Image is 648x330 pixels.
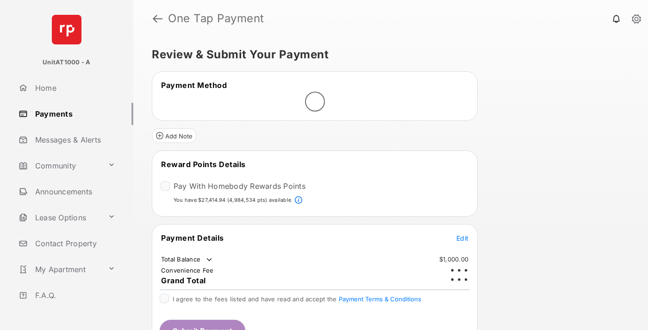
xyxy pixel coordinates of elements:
span: I agree to the fees listed and have read and accept the [173,295,421,303]
a: Messages & Alerts [15,129,133,151]
button: Edit [456,233,468,243]
span: Edit [456,234,468,242]
strong: One Tap Payment [168,13,264,24]
td: Total Balance [161,255,214,264]
a: Home [15,77,133,99]
label: Pay With Homebody Rewards Points [174,181,305,191]
span: Reward Points Details [161,160,246,169]
p: You have $27,414.94 (4,984,534 pts) available [174,196,291,204]
button: I agree to the fees listed and have read and accept the [339,295,421,303]
a: Community [15,155,104,177]
span: Grand Total [161,276,206,285]
a: Lease Options [15,206,104,229]
a: F.A.Q. [15,284,133,306]
span: Payment Details [161,233,224,243]
span: Payment Method [161,81,227,90]
p: UnitAT1000 - A [43,58,90,67]
td: Convenience Fee [161,266,214,274]
a: Announcements [15,181,133,203]
h5: Review & Submit Your Payment [152,49,622,60]
a: Contact Property [15,232,133,255]
button: Add Note [152,128,197,143]
a: My Apartment [15,258,104,280]
img: svg+xml;base64,PHN2ZyB4bWxucz0iaHR0cDovL3d3dy53My5vcmcvMjAwMC9zdmciIHdpZHRoPSI2NCIgaGVpZ2h0PSI2NC... [52,15,81,44]
a: Payments [15,103,133,125]
td: $1,000.00 [439,255,469,263]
